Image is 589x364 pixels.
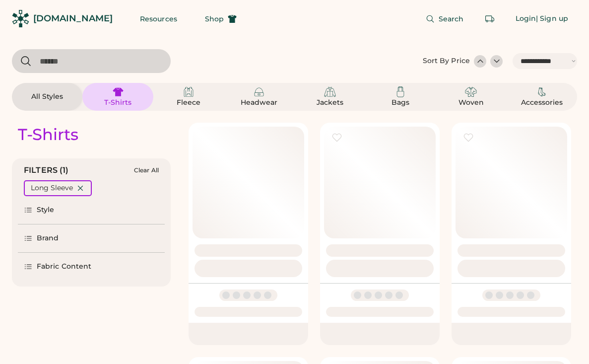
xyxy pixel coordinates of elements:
[37,262,91,272] div: Fabric Content
[378,98,423,108] div: Bags
[18,125,78,145] div: T-Shirts
[465,86,477,98] img: Woven Icon
[480,9,500,29] button: Retrieve an order
[33,12,113,25] div: [DOMAIN_NAME]
[183,86,195,98] img: Fleece Icon
[516,14,536,24] div: Login
[128,9,189,29] button: Resources
[24,164,69,176] div: FILTERS (1)
[25,92,69,102] div: All Styles
[423,56,470,66] div: Sort By Price
[37,205,55,215] div: Style
[205,15,224,22] span: Shop
[414,9,476,29] button: Search
[308,98,352,108] div: Jackets
[112,86,124,98] img: T-Shirts Icon
[12,10,29,27] img: Rendered Logo - Screens
[37,233,59,243] div: Brand
[253,86,265,98] img: Headwear Icon
[96,98,140,108] div: T-Shirts
[394,86,406,98] img: Bags Icon
[166,98,211,108] div: Fleece
[193,9,249,29] button: Shop
[449,98,493,108] div: Woven
[31,183,73,193] div: Long Sleeve
[134,167,159,174] div: Clear All
[237,98,281,108] div: Headwear
[324,86,336,98] img: Jackets Icon
[439,15,464,22] span: Search
[536,14,568,24] div: | Sign up
[520,98,564,108] div: Accessories
[536,86,548,98] img: Accessories Icon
